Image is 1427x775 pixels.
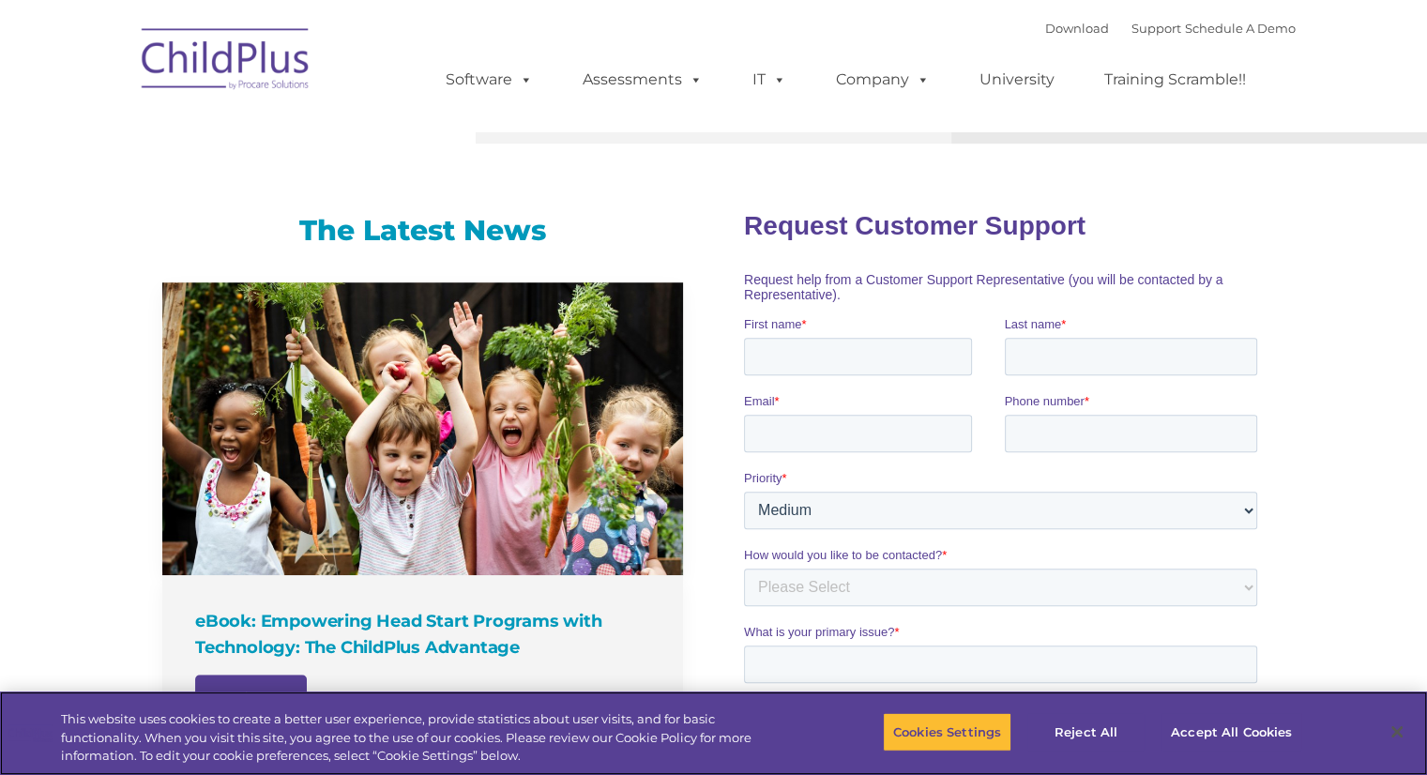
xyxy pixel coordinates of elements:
[1376,711,1418,752] button: Close
[427,61,552,99] a: Software
[195,608,655,661] h4: eBook: Empowering Head Start Programs with Technology: The ChildPlus Advantage
[1027,712,1145,752] button: Reject All
[1185,21,1296,36] a: Schedule A Demo
[1161,712,1302,752] button: Accept All Cookies
[961,61,1073,99] a: University
[817,61,949,99] a: Company
[1045,21,1109,36] a: Download
[195,675,307,720] a: Read more
[132,15,320,109] img: ChildPlus by Procare Solutions
[564,61,721,99] a: Assessments
[1085,61,1265,99] a: Training Scramble!!
[162,212,683,250] h3: The Latest News
[61,710,785,766] div: This website uses cookies to create a better user experience, provide statistics about user visit...
[1131,21,1181,36] a: Support
[734,61,805,99] a: IT
[883,712,1011,752] button: Cookies Settings
[1045,21,1296,36] font: |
